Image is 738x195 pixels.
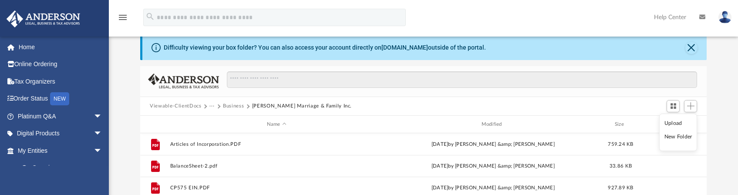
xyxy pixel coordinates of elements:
[4,10,83,27] img: Anderson Advisors Platinum Portal
[387,121,600,128] div: Modified
[664,119,692,128] li: Upload
[170,185,383,191] button: CP575 EIN.PDF
[118,12,128,23] i: menu
[431,164,448,168] span: [DATE]
[659,114,697,151] ul: Add
[387,184,600,192] div: by [PERSON_NAME] &amp; [PERSON_NAME]
[94,142,111,160] span: arrow_drop_down
[6,125,115,142] a: Digital Productsarrow_drop_down
[387,141,600,148] div: by [PERSON_NAME] &amp; [PERSON_NAME]
[608,185,634,190] span: 927.89 KB
[209,102,215,110] button: ···
[6,73,115,90] a: Tax Organizers
[118,17,128,23] a: menu
[667,100,680,112] button: Switch to Grid View
[144,121,166,128] div: id
[170,121,383,128] div: Name
[164,43,486,52] div: Difficulty viewing your box folder? You can also access your account directly on outside of the p...
[608,142,634,147] span: 759.24 KB
[223,102,244,110] button: Business
[6,108,115,125] a: Platinum Q&Aarrow_drop_down
[94,108,111,125] span: arrow_drop_down
[431,185,448,190] span: [DATE]
[6,142,115,159] a: My Entitiesarrow_drop_down
[145,12,155,21] i: search
[227,71,697,88] input: Search files and folders
[603,121,638,128] div: Size
[6,56,115,73] a: Online Ordering
[610,164,632,168] span: 33.86 KB
[6,90,115,108] a: Order StatusNEW
[664,132,692,141] li: New Folder
[387,162,600,170] div: by [PERSON_NAME] &amp; [PERSON_NAME]
[12,159,115,177] a: Overview
[94,125,111,143] span: arrow_drop_down
[642,121,703,128] div: id
[431,142,448,147] span: [DATE]
[685,42,698,54] button: Close
[252,102,352,110] button: [PERSON_NAME] Marriage & Family Inc.
[50,92,69,105] div: NEW
[718,11,731,24] img: User Pic
[6,38,115,56] a: Home
[150,102,201,110] button: Viewable-ClientDocs
[170,141,383,147] button: Articles of Incorporation.PDF
[170,163,383,169] button: BalanceSheet-2.pdf
[684,100,697,112] button: Add
[381,44,428,51] a: [DOMAIN_NAME]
